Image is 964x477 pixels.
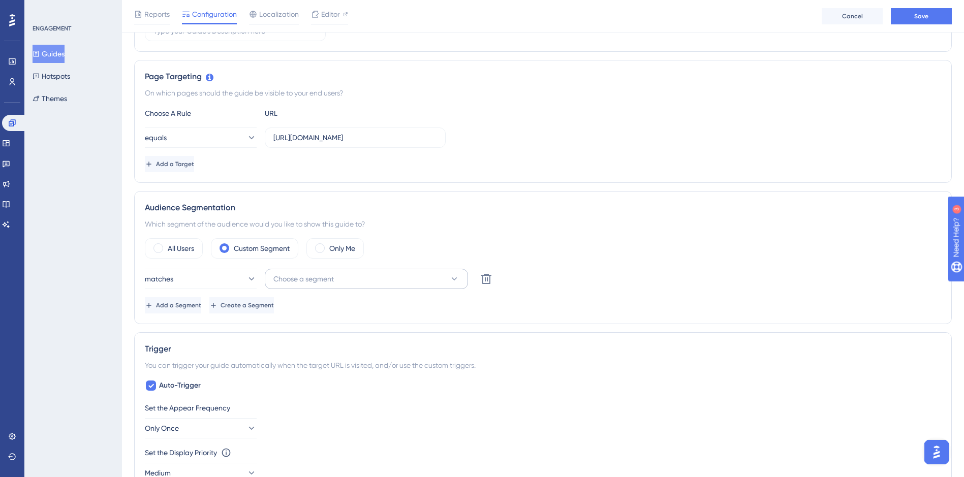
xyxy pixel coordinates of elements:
span: Auto-Trigger [159,379,201,392]
span: Add a Segment [156,301,201,309]
div: Choose A Rule [145,107,257,119]
span: Add a Target [156,160,194,168]
label: All Users [168,242,194,255]
button: Add a Target [145,156,194,172]
span: Reports [144,8,170,20]
button: Save [891,8,952,24]
button: Guides [33,45,65,63]
div: You can trigger your guide automatically when the target URL is visited, and/or use the custom tr... [145,359,941,371]
button: Create a Segment [209,297,274,313]
div: Set the Appear Frequency [145,402,941,414]
button: Themes [33,89,67,108]
span: Configuration [192,8,237,20]
div: Which segment of the audience would you like to show this guide to? [145,218,941,230]
div: Page Targeting [145,71,941,83]
span: Choose a segment [273,273,334,285]
button: Hotspots [33,67,70,85]
div: URL [265,107,377,119]
button: Choose a segment [265,269,468,289]
span: equals [145,132,167,144]
span: Localization [259,8,299,20]
button: Add a Segment [145,297,201,313]
label: Only Me [329,242,355,255]
span: Only Once [145,422,179,434]
div: ENGAGEMENT [33,24,71,33]
label: Custom Segment [234,242,290,255]
span: Cancel [842,12,863,20]
span: matches [145,273,173,285]
span: Editor [321,8,340,20]
div: Trigger [145,343,941,355]
button: Cancel [822,8,883,24]
div: 3 [71,5,74,13]
span: Save [914,12,928,20]
button: Only Once [145,418,257,438]
div: Set the Display Priority [145,447,217,459]
input: yourwebsite.com/path [273,132,437,143]
button: matches [145,269,257,289]
iframe: UserGuiding AI Assistant Launcher [921,437,952,467]
div: On which pages should the guide be visible to your end users? [145,87,941,99]
button: equals [145,128,257,148]
div: Audience Segmentation [145,202,941,214]
span: Need Help? [24,3,64,15]
span: Create a Segment [221,301,274,309]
